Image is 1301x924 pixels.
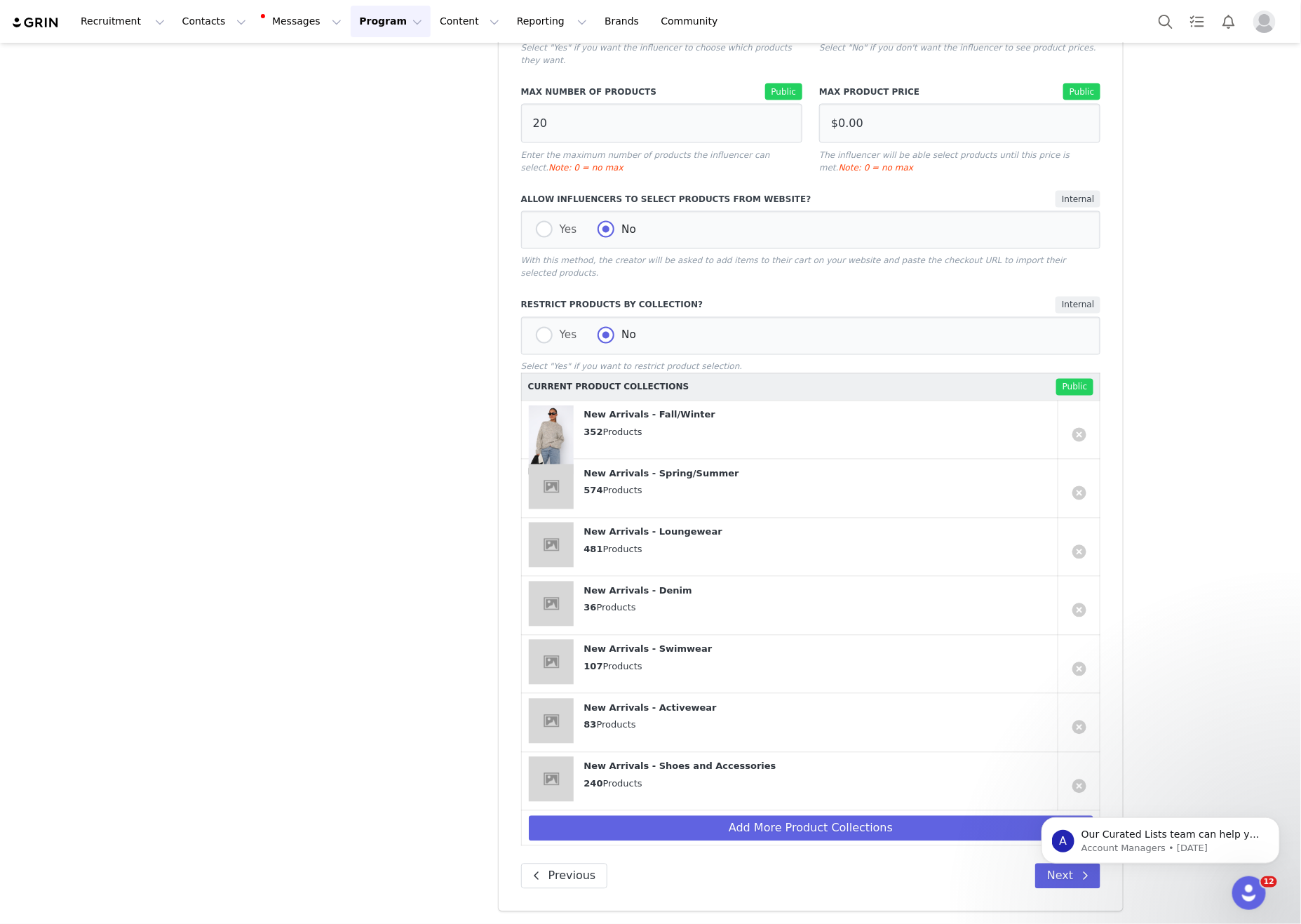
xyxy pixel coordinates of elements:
strong: 36 [584,603,597,613]
p: Select "Yes" if you want to restrict product selection. [521,361,1101,373]
iframe: Intercom notifications message [1020,788,1301,886]
button: Reporting [508,6,595,37]
img: placeholder-profile.jpg [1253,11,1276,33]
span: Yes [553,329,577,342]
img: placeholder-square.jpeg [529,757,574,802]
button: Recruitment [72,6,173,37]
button: Search [1150,6,1181,37]
img: placeholder-square.jpeg [529,464,574,509]
button: Add More Product Collections [529,816,1093,841]
span: 12 [1261,876,1277,888]
div: Products [584,464,1051,498]
button: Profile [1245,11,1290,33]
img: placeholder-square.jpeg [529,699,574,744]
label: Restrict Products by Collection? [521,299,823,312]
strong: 83 [584,720,597,730]
p: Enter the maximum number of products the influencer can select. [521,149,802,174]
p: With this method, the creator will be asked to add items to their cart on your website and paste ... [521,255,1101,280]
img: d1f92b7c-58d8-43a9-af55-8f3ca79bfb89.png [529,406,574,475]
p: New Arrivals - Activewear [584,699,1051,716]
p: New Arrivals - Fall/Winter [584,406,1051,422]
span: Public [765,83,803,100]
strong: 352 [584,427,603,438]
img: placeholder-square.jpeg [529,523,574,568]
input: United States [521,104,802,143]
a: Brands [596,6,652,37]
p: New Arrivals - Shoes and Accessories [584,757,1051,774]
p: New Arrivals - Denim [584,582,1051,598]
button: Notifications [1213,6,1244,37]
p: Select "Yes" if you want the influencer to choose which products they want. [521,41,802,67]
span: No [614,223,636,236]
strong: 574 [584,486,603,496]
div: Current Product Collections [528,378,689,396]
label: Allow Influencers to Select Products from Website? [521,193,823,206]
div: Products [584,523,1051,556]
button: Program [351,6,431,37]
button: Messages [255,6,350,37]
img: grin logo [11,16,60,29]
p: The influencer will be able select products until this price is met. [819,149,1100,174]
p: New Arrivals - Spring/Summer [584,464,1051,481]
button: Content [431,6,508,37]
div: Products [584,699,1051,732]
label: Max Product Price [819,86,976,98]
span: Public [1063,83,1101,100]
img: placeholder-square.jpeg [529,582,574,627]
p: Select "No" if you don't want the influencer to see product prices. [819,41,1100,54]
strong: 481 [584,544,603,555]
span: Note: 0 = no max [839,163,914,173]
iframe: Intercom live chat [1232,876,1266,910]
button: Contacts [174,6,255,37]
span: Internal [1056,191,1100,208]
span: Internal [1056,297,1100,314]
div: Products [584,582,1051,615]
label: Max Number of Products [521,86,678,98]
p: New Arrivals - Loungewear [584,523,1051,540]
span: Note: 0 = no max [548,163,623,173]
a: Tasks [1182,6,1213,37]
p: New Arrivals - Swimwear [584,640,1051,657]
strong: 107 [584,662,603,672]
strong: 240 [584,779,603,789]
span: Public [1056,379,1094,396]
div: Products [584,406,1051,439]
span: No [614,329,636,342]
button: Previous [521,864,608,889]
span: Yes [553,223,577,236]
div: Products [584,757,1051,791]
a: Community [653,6,733,37]
img: placeholder-square.jpeg [529,640,574,685]
div: Products [584,640,1051,674]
